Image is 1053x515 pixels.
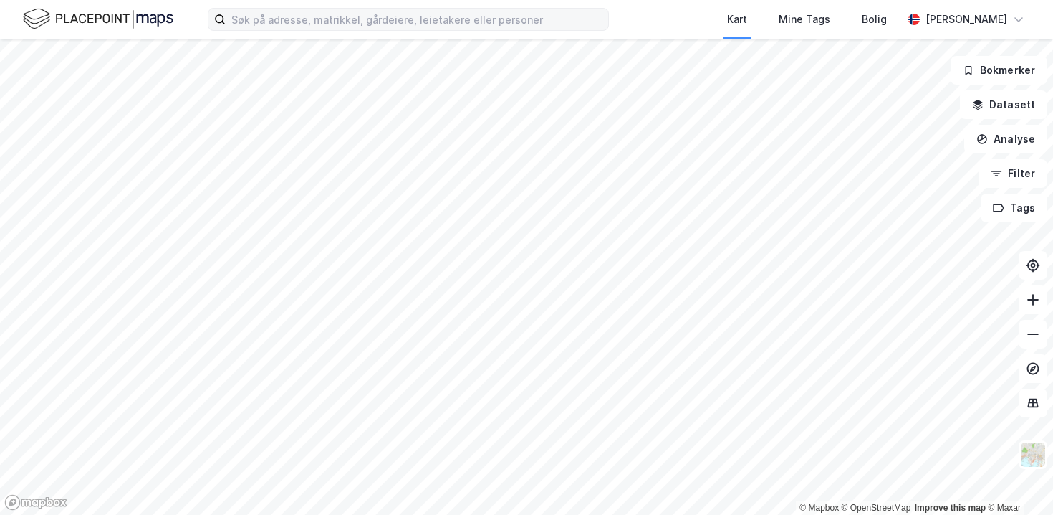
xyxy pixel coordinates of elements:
input: Søk på adresse, matrikkel, gårdeiere, leietakere eller personer [226,9,608,30]
div: Kart [727,11,747,28]
iframe: Chat Widget [981,446,1053,515]
a: Mapbox homepage [4,494,67,511]
button: Datasett [960,90,1047,119]
div: Bolig [862,11,887,28]
a: Improve this map [915,503,986,513]
a: Mapbox [799,503,839,513]
div: [PERSON_NAME] [925,11,1007,28]
button: Filter [979,159,1047,188]
img: Z [1019,441,1047,468]
div: Mine Tags [779,11,830,28]
a: OpenStreetMap [842,503,911,513]
button: Bokmerker [951,56,1047,85]
div: Kontrollprogram for chat [981,446,1053,515]
button: Analyse [964,125,1047,153]
img: logo.f888ab2527a4732fd821a326f86c7f29.svg [23,6,173,32]
button: Tags [981,194,1047,222]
